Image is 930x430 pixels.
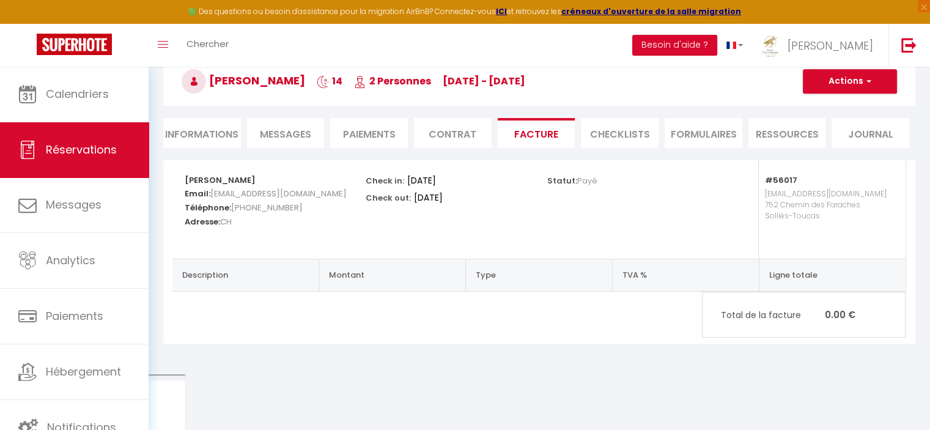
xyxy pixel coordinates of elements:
span: [PERSON_NAME] [182,73,305,88]
div: v 4.0.25 [34,20,60,29]
strong: #56017 [765,174,797,186]
span: CH [220,213,232,231]
span: Messages [46,197,101,212]
span: Payé [577,175,597,187]
img: ... [761,35,780,57]
li: FORMULAIRES [665,118,742,148]
span: Réservations [46,142,117,157]
span: Calendriers [46,86,109,102]
img: logout [901,37,917,53]
img: Super Booking [37,34,112,55]
strong: [PERSON_NAME] [185,174,256,186]
p: Statut: [547,172,597,187]
div: Domaine [63,72,94,80]
th: Ligne totale [759,259,906,291]
div: Mots-clés [152,72,187,80]
li: Paiements [330,118,408,148]
img: tab_domain_overview_orange.svg [50,71,59,81]
a: créneaux d'ouverture de la salle migration [561,6,741,17]
li: Contrat [414,118,492,148]
span: Analytics [46,253,95,268]
span: 2 Personnes [354,74,431,88]
span: Hébergement [46,364,121,379]
span: [DATE] - [DATE] [443,74,525,88]
li: Journal [832,118,909,148]
strong: Téléphone: [185,202,231,213]
button: Ouvrir le widget de chat LiveChat [10,5,46,42]
a: Chercher [177,24,238,67]
li: Ressources [748,118,826,148]
img: tab_keywords_by_traffic_grey.svg [139,71,149,81]
img: logo_orange.svg [20,20,29,29]
strong: Email: [185,188,210,199]
span: Total de la facture [721,308,825,322]
button: Actions [803,69,897,94]
span: 14 [317,74,342,88]
span: Messages [260,127,311,141]
strong: Adresse: [185,216,220,228]
th: TVA % [612,259,759,291]
li: CHECKLISTS [581,118,659,148]
a: ICI [496,6,507,17]
li: Facture [498,118,575,148]
span: [PHONE_NUMBER] [231,199,303,217]
th: Montant [319,259,466,291]
p: 0.00 € [703,302,905,328]
span: [EMAIL_ADDRESS][DOMAIN_NAME] [210,185,347,202]
th: Description [172,259,319,291]
button: Besoin d'aide ? [632,35,717,56]
p: [EMAIL_ADDRESS][DOMAIN_NAME] 752 Chemin des Faraches Solliès-Toucas [765,185,893,247]
div: Domaine: [DOMAIN_NAME] [32,32,138,42]
span: Paiements [46,308,103,324]
span: Chercher [186,37,229,50]
li: Informations [163,118,241,148]
p: Check in: [366,172,404,187]
th: Type [466,259,613,291]
a: ... [PERSON_NAME] [752,24,888,67]
img: website_grey.svg [20,32,29,42]
p: Check out: [366,190,411,204]
span: [PERSON_NAME] [788,38,873,53]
